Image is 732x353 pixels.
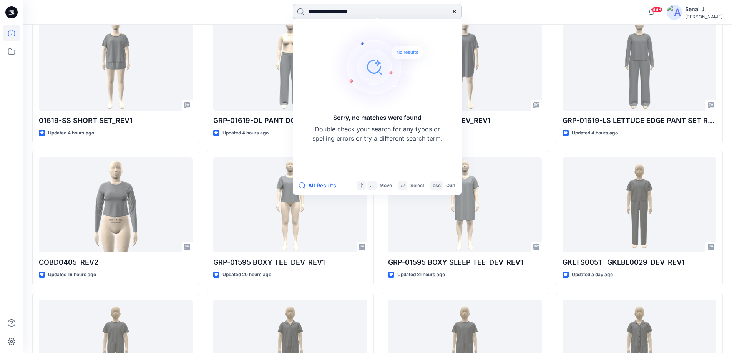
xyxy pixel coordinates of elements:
p: Select [410,182,424,190]
a: 01619-SLEEPSHIRT_DEV_REV1 [388,16,542,111]
p: GRP-01595 BOXY SLEEP TEE_DEV_REV1 [388,257,542,268]
p: Updated 4 hours ago [48,129,94,137]
a: 01619-SS SHORT SET_REV1 [39,16,193,111]
img: avatar [667,5,682,20]
div: Senal J [685,5,722,14]
p: Updated 4 hours ago [572,129,618,137]
p: GRP-01595 BOXY TEE_DEV_REV1 [213,257,367,268]
p: 01619-SS SHORT SET_REV1 [39,115,193,126]
p: Updated a day ago [572,271,613,279]
div: [PERSON_NAME] [685,14,722,20]
p: esc [433,182,441,190]
p: GRP-01619-LS LETTUCE EDGE PANT SET REV1 [563,115,716,126]
h5: Sorry, no matches were found [333,113,422,122]
p: Quit [446,182,455,190]
button: All Results [299,181,341,190]
p: GRP-01619-OL PANT DOUBLE ELASTIC_DEV_REV2 [213,115,367,126]
img: Sorry, no matches were found [330,21,437,113]
p: COBD0405_REV2 [39,257,193,268]
a: GRP-01595 BOXY SLEEP TEE_DEV_REV1 [388,157,542,252]
a: COBD0405_REV2 [39,157,193,252]
p: Double check your search for any typos or spelling errors or try a different search term. [312,124,443,143]
a: GRP-01595 BOXY TEE_DEV_REV1 [213,157,367,252]
a: GKLTS0051__GKLBL0029_DEV_REV1 [563,157,716,252]
p: 01619-SLEEPSHIRT_DEV_REV1 [388,115,542,126]
p: Move [380,182,392,190]
p: Updated 4 hours ago [222,129,269,137]
p: Updated 16 hours ago [48,271,96,279]
p: Updated 21 hours ago [397,271,445,279]
span: 99+ [651,7,662,13]
p: Updated 20 hours ago [222,271,271,279]
p: GKLTS0051__GKLBL0029_DEV_REV1 [563,257,716,268]
a: GRP-01619-OL PANT DOUBLE ELASTIC_DEV_REV2 [213,16,367,111]
a: GRP-01619-LS LETTUCE EDGE PANT SET REV1 [563,16,716,111]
